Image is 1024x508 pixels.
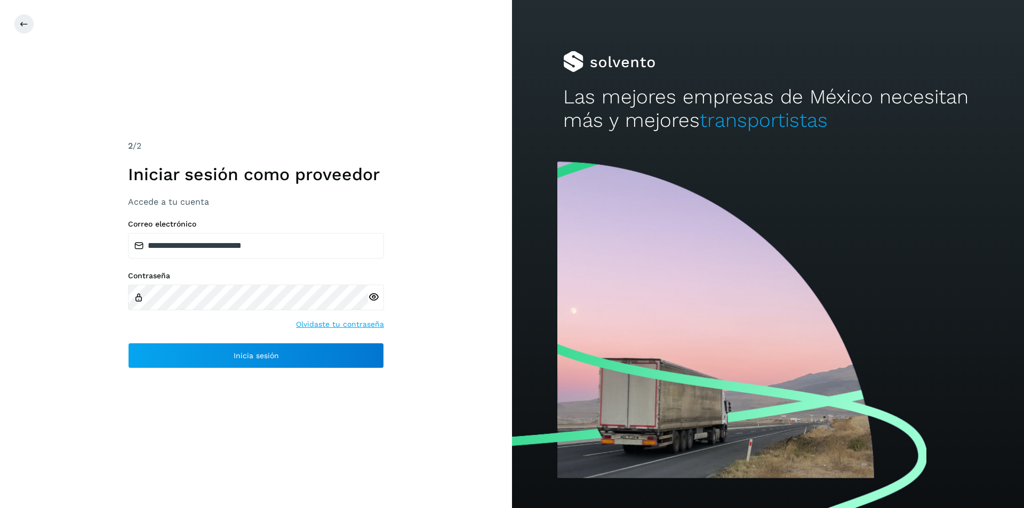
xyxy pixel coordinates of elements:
[128,220,384,229] label: Correo electrónico
[128,164,384,184] h1: Iniciar sesión como proveedor
[296,319,384,330] a: Olvidaste tu contraseña
[128,271,384,280] label: Contraseña
[128,343,384,368] button: Inicia sesión
[128,140,384,152] div: /2
[128,141,133,151] span: 2
[128,197,384,207] h3: Accede a tu cuenta
[234,352,279,359] span: Inicia sesión
[563,85,973,133] h2: Las mejores empresas de México necesitan más y mejores
[700,109,828,132] span: transportistas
